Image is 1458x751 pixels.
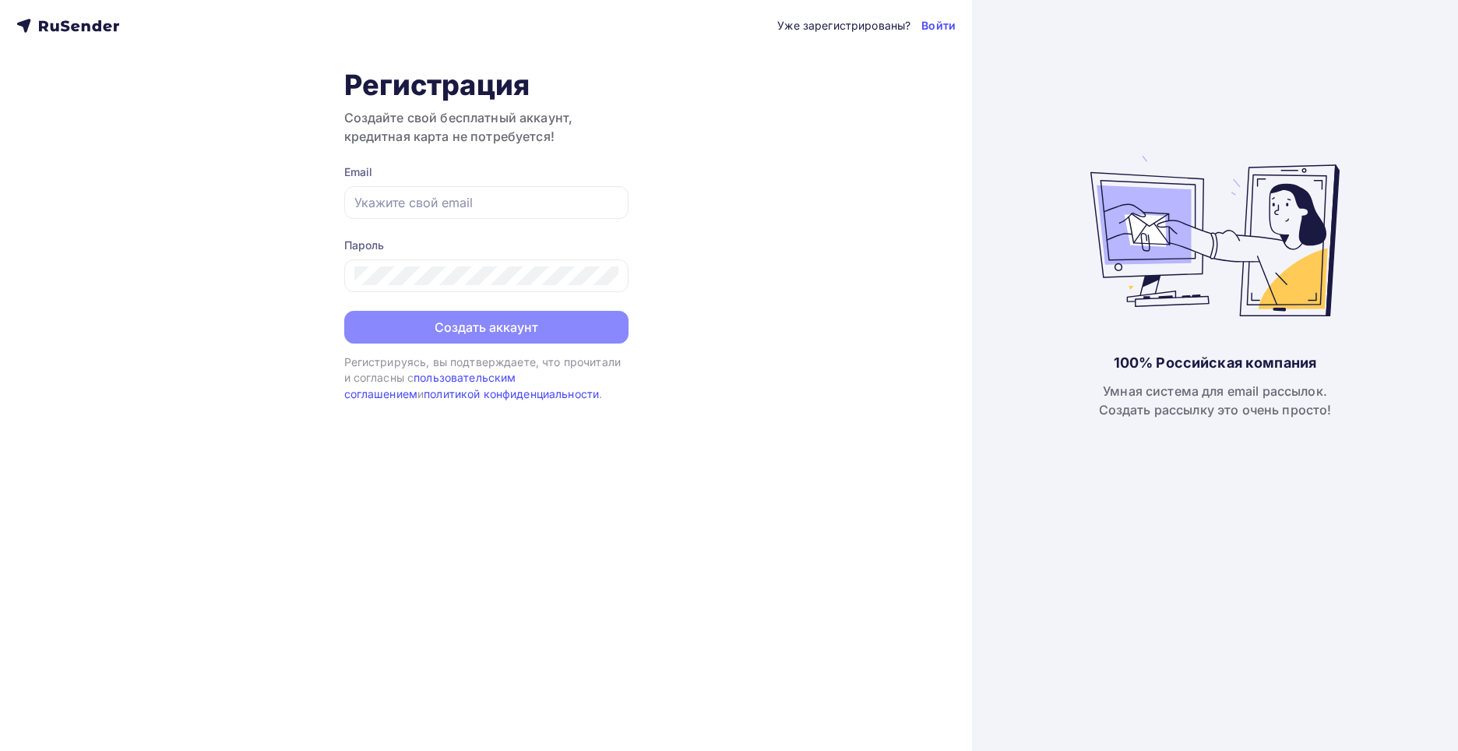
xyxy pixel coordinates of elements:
h1: Регистрация [344,68,629,102]
button: Создать аккаунт [344,311,629,344]
div: Уже зарегистрированы? [777,18,910,33]
div: Умная система для email рассылок. Создать рассылку это очень просто! [1099,382,1332,419]
div: Email [344,164,629,180]
div: Пароль [344,238,629,253]
div: Регистрируясь, вы подтверждаете, что прочитали и согласны с и . [344,354,629,402]
input: Укажите свой email [354,193,618,212]
div: 100% Российская компания [1114,354,1316,372]
h3: Создайте свой бесплатный аккаунт, кредитная карта не потребуется! [344,108,629,146]
a: политикой конфиденциальности [424,387,599,400]
a: Войти [921,18,956,33]
a: пользовательским соглашением [344,371,516,400]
